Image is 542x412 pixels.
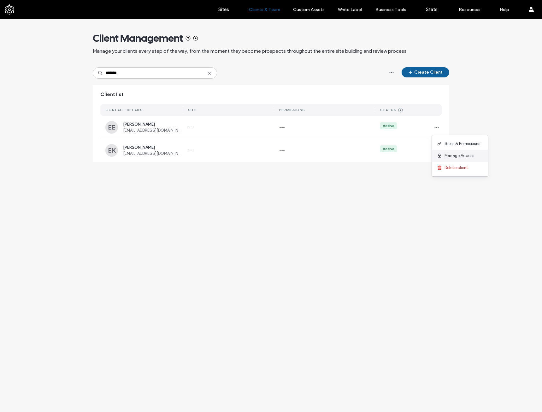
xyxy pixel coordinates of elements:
span: Client Management [93,32,183,45]
label: Clients & Team [249,7,280,12]
label: Sites [218,7,229,12]
span: Sites & Permissions [445,141,480,147]
label: --- [279,148,375,153]
div: Active [383,123,394,129]
div: Active [383,146,394,152]
span: [EMAIL_ADDRESS][DOMAIN_NAME] [123,128,183,133]
label: Resources [459,7,480,12]
label: Business Tools [375,7,406,12]
label: --- [279,125,375,130]
a: EK[PERSON_NAME][EMAIL_ADDRESS][DOMAIN_NAME]------Active [100,139,442,162]
div: STATUS [380,108,396,112]
div: PERMISSIONS [279,108,305,112]
label: --- [188,124,274,130]
label: Stats [426,7,438,12]
div: CONTACT DETAILS [105,108,143,112]
label: White Label [338,7,362,12]
span: Delete client [445,165,468,171]
label: Custom Assets [293,7,325,12]
div: EE [105,121,118,134]
span: Client list [100,91,124,98]
span: [PERSON_NAME] [123,122,183,127]
label: --- [188,147,274,154]
div: EK [105,144,118,157]
div: SITE [188,108,197,112]
button: Create Client [402,67,449,77]
span: Help [14,4,27,10]
span: [EMAIL_ADDRESS][DOMAIN_NAME] [123,151,183,156]
span: [PERSON_NAME] [123,145,183,150]
a: EE[PERSON_NAME][EMAIL_ADDRESS][DOMAIN_NAME]------Active [100,116,442,139]
span: Manage Access [445,153,474,159]
span: Manage your clients every step of the way, from the moment they become prospects throughout the e... [93,48,408,55]
label: Help [500,7,509,12]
